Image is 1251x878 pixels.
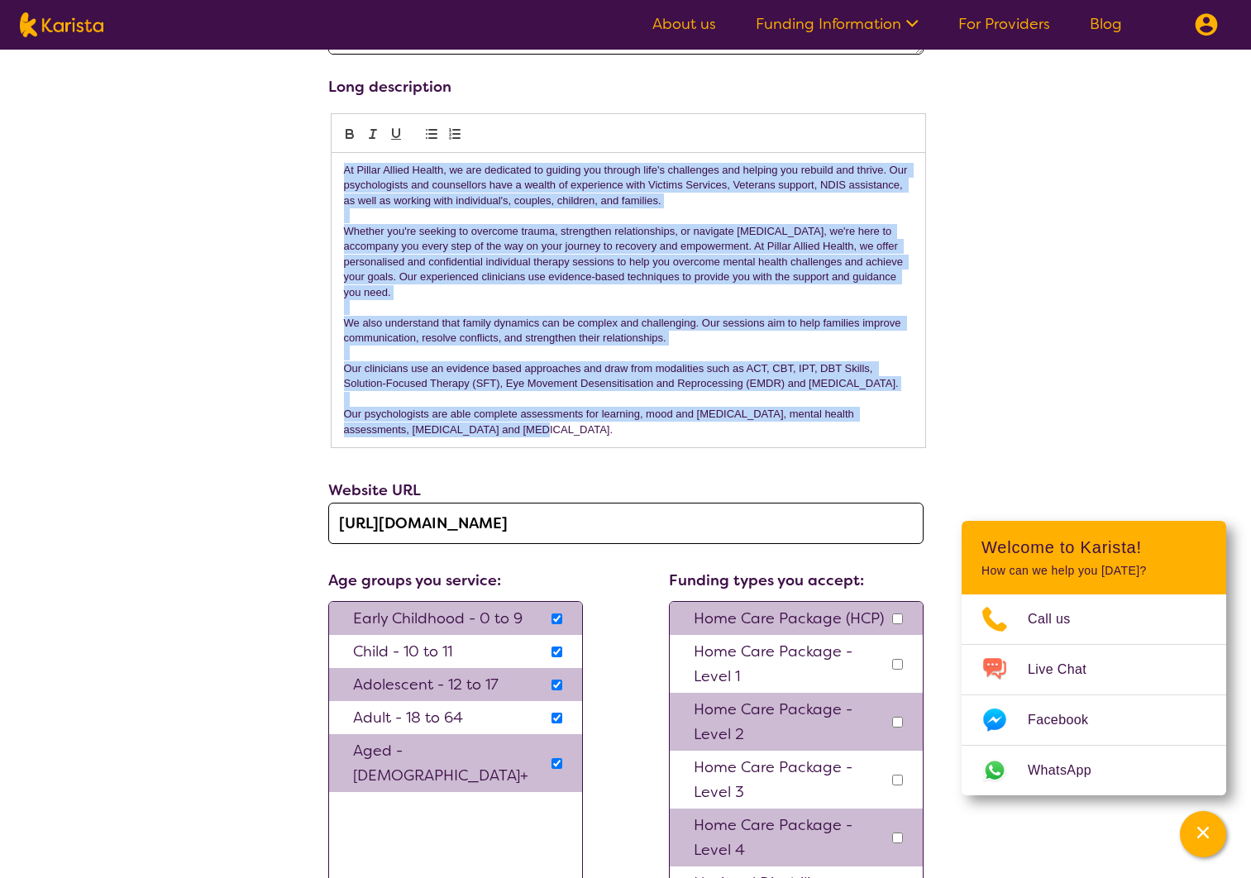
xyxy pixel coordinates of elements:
p: Our psychologists are able complete assessments for learning, mood and [MEDICAL_DATA], mental hea... [344,407,913,437]
span: WhatsApp [1028,758,1111,783]
p: Early Childhood - 0 to 9 [353,606,523,631]
a: For Providers [958,14,1050,34]
label: Website URL [328,480,421,500]
p: At Pillar Allied Health, we are dedicated to guiding you through life's challenges and helping yo... [344,163,913,208]
p: Adult - 18 to 64 [353,705,463,730]
p: Home Care Package - Level 3 [694,755,888,804]
h2: Welcome to Karista! [981,537,1206,557]
p: How can we help you [DATE]? [981,564,1206,578]
p: Home Care Package - Level 1 [694,639,888,689]
img: Karista logo [20,12,103,37]
input: http:// [328,503,924,544]
p: Adolescent - 12 to 17 [353,672,499,697]
p: Home Care Package (HCP) [694,606,884,631]
a: About us [652,14,716,34]
p: Aged - [DEMOGRAPHIC_DATA]+ [353,738,547,788]
ul: Choose channel [962,594,1226,795]
span: Live Chat [1028,657,1106,682]
a: Web link opens in a new tab. [962,746,1226,795]
button: Channel Menu [1180,811,1226,857]
span: Facebook [1028,708,1108,732]
p: Child - 10 to 11 [353,639,452,664]
p: Home Care Package - Level 2 [694,697,888,747]
p: We also understand that family dynamics can be complex and challenging. Our sessions aim to help ... [344,316,913,346]
label: Long description [328,77,451,97]
label: Funding types you accept: [669,570,864,590]
label: Age groups you service: [328,570,501,590]
p: Home Care Package - Level 4 [694,813,888,862]
div: Channel Menu [962,521,1226,795]
a: Blog [1090,14,1122,34]
p: Whether you're seeking to overcome trauma, strengthen relationships, or navigate [MEDICAL_DATA], ... [344,224,913,300]
a: Funding Information [756,14,919,34]
img: menu [1195,13,1218,36]
p: Our clinicians use an evidence based approaches and draw from modalities such as ACT, CBT, IPT, D... [344,361,913,392]
span: Call us [1028,607,1091,632]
